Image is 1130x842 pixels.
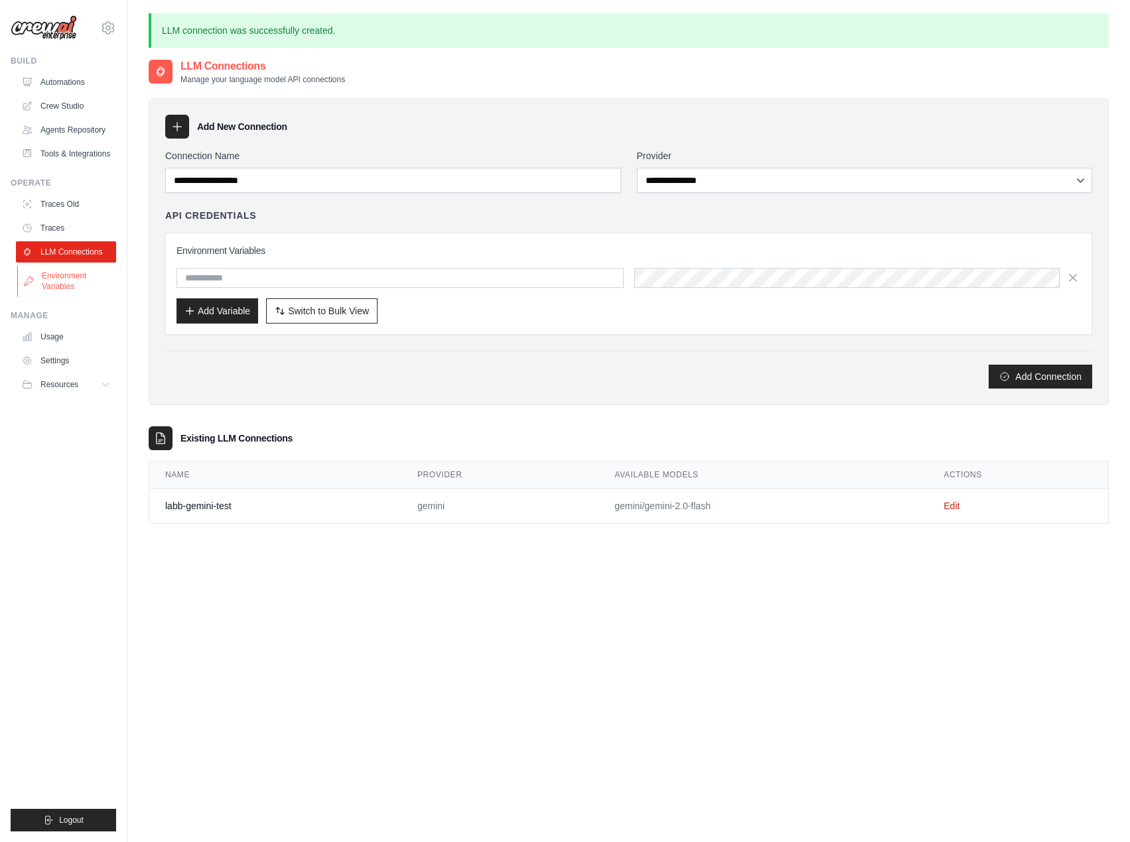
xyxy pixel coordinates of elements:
[599,461,928,489] th: Available Models
[180,74,345,85] p: Manage your language model API connections
[165,149,621,162] label: Connection Name
[11,310,116,321] div: Manage
[16,217,116,239] a: Traces
[149,489,401,524] td: labb-gemini-test
[16,194,116,215] a: Traces Old
[149,461,401,489] th: Name
[16,72,116,93] a: Automations
[40,379,78,390] span: Resources
[16,374,116,395] button: Resources
[177,298,258,324] button: Add Variable
[59,815,84,825] span: Logout
[266,298,378,324] button: Switch to Bulk View
[17,265,117,297] a: Environment Variables
[637,149,1093,162] label: Provider
[928,461,1108,489] th: Actions
[16,95,116,117] a: Crew Studio
[11,56,116,66] div: Build
[401,461,599,489] th: Provider
[177,244,1081,257] h3: Environment Variables
[16,326,116,347] a: Usage
[401,489,599,524] td: gemini
[944,501,959,511] a: Edit
[11,178,116,188] div: Operate
[180,58,345,74] h2: LLM Connections
[16,119,116,141] a: Agents Repository
[149,13,1109,48] p: LLM connection was successfully created.
[11,15,77,40] img: Logo
[165,209,256,222] h4: API Credentials
[16,350,116,371] a: Settings
[599,489,928,524] td: gemini/gemini-2.0-flash
[197,120,287,133] h3: Add New Connection
[16,143,116,164] a: Tools & Integrations
[11,809,116,831] button: Logout
[180,432,293,445] h3: Existing LLM Connections
[989,365,1092,389] button: Add Connection
[288,304,369,318] span: Switch to Bulk View
[16,241,116,263] a: LLM Connections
